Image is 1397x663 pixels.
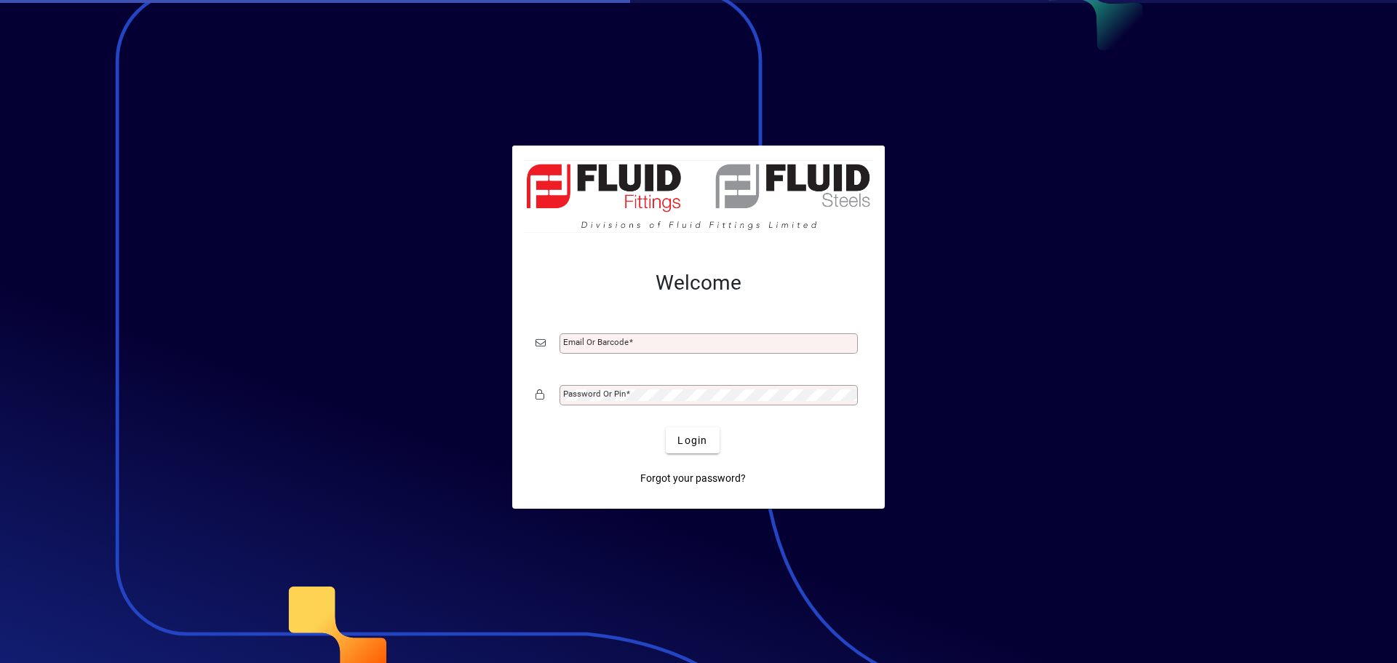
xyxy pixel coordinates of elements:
a: Forgot your password? [634,465,752,491]
span: Forgot your password? [640,471,746,486]
mat-label: Email or Barcode [563,337,629,347]
span: Login [677,433,707,448]
button: Login [666,427,719,453]
h2: Welcome [536,271,861,295]
mat-label: Password or Pin [563,389,626,399]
